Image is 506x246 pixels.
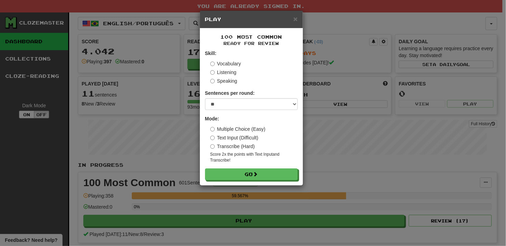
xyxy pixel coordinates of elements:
small: Ready for Review [205,40,298,46]
label: Listening [210,69,237,76]
label: Text Input (Difficult) [210,134,259,141]
span: 100 Most Common [221,34,282,40]
span: × [293,15,297,23]
label: Speaking [210,78,237,84]
input: Listening [210,70,215,75]
strong: Mode: [205,116,219,121]
label: Sentences per round: [205,90,255,97]
input: Vocabulary [210,62,215,66]
input: Speaking [210,79,215,83]
label: Vocabulary [210,60,241,67]
strong: Skill: [205,51,217,56]
label: Multiple Choice (Easy) [210,126,266,133]
input: Multiple Choice (Easy) [210,127,215,131]
label: Transcribe (Hard) [210,143,255,150]
button: Go [205,168,298,180]
h5: Play [205,16,298,23]
button: Close [293,15,297,22]
small: Score 2x the points with Text Input and Transcribe ! [210,152,298,163]
input: Text Input (Difficult) [210,136,215,140]
input: Transcribe (Hard) [210,144,215,149]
